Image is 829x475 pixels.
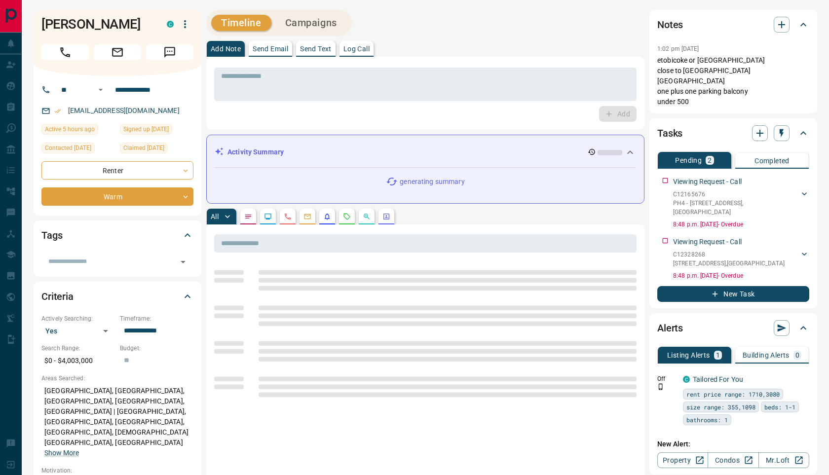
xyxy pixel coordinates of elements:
[123,143,164,153] span: Claimed [DATE]
[167,21,174,28] div: condos.ca
[41,353,115,369] p: $0 - $4,003,000
[45,143,91,153] span: Contacted [DATE]
[657,320,683,336] h2: Alerts
[673,237,742,247] p: Viewing Request - Call
[657,383,664,390] svg: Push Notification Only
[120,344,193,353] p: Budget:
[657,45,699,52] p: 1:02 pm [DATE]
[667,352,710,359] p: Listing Alerts
[657,286,809,302] button: New Task
[41,16,152,32] h1: [PERSON_NAME]
[54,108,61,114] svg: Email Verified
[94,44,141,60] span: Email
[41,466,193,475] p: Motivation:
[215,143,636,161] div: Activity Summary
[693,375,743,383] a: Tailored For You
[343,213,351,220] svg: Requests
[300,45,332,52] p: Send Text
[264,213,272,220] svg: Lead Browsing Activity
[253,45,288,52] p: Send Email
[754,157,790,164] p: Completed
[323,213,331,220] svg: Listing Alerts
[673,259,785,268] p: [STREET_ADDRESS] , [GEOGRAPHIC_DATA]
[673,177,742,187] p: Viewing Request - Call
[343,45,370,52] p: Log Call
[41,285,193,308] div: Criteria
[176,255,190,269] button: Open
[284,213,292,220] svg: Calls
[120,314,193,323] p: Timeframe:
[41,124,115,138] div: Mon Aug 18 2025
[41,161,193,180] div: Renter
[686,415,728,425] span: bathrooms: 1
[657,55,809,107] p: etobicoke or [GEOGRAPHIC_DATA] close to [GEOGRAPHIC_DATA] [GEOGRAPHIC_DATA] one plus one parking ...
[41,289,74,304] h2: Criteria
[41,223,193,247] div: Tags
[41,227,62,243] h2: Tags
[211,45,241,52] p: Add Note
[673,271,809,280] p: 8:48 p.m. [DATE] - Overdue
[275,15,347,31] button: Campaigns
[657,13,809,37] div: Notes
[41,323,115,339] div: Yes
[686,402,755,412] span: size range: 355,1098
[227,147,284,157] p: Activity Summary
[41,314,115,323] p: Actively Searching:
[120,124,193,138] div: Wed Jul 08 2020
[708,157,712,164] p: 2
[44,448,79,458] button: Show More
[41,187,193,206] div: Warm
[683,376,690,383] div: condos.ca
[673,188,809,219] div: C12165676PH4 - [STREET_ADDRESS],[GEOGRAPHIC_DATA]
[673,220,809,229] p: 8:48 p.m. [DATE] - Overdue
[673,190,799,199] p: C12165676
[211,213,219,220] p: All
[95,84,107,96] button: Open
[675,157,702,164] p: Pending
[68,107,180,114] a: [EMAIL_ADDRESS][DOMAIN_NAME]
[657,452,708,468] a: Property
[120,143,193,156] div: Mon Aug 11 2025
[764,402,795,412] span: beds: 1-1
[673,250,785,259] p: C12328268
[657,439,809,449] p: New Alert:
[795,352,799,359] p: 0
[657,17,683,33] h2: Notes
[686,389,780,399] span: rent price range: 1710,3080
[673,248,809,270] div: C12328268[STREET_ADDRESS],[GEOGRAPHIC_DATA]
[716,352,720,359] p: 1
[41,374,193,383] p: Areas Searched:
[657,374,677,383] p: Off
[708,452,758,468] a: Condos
[657,121,809,145] div: Tasks
[673,199,799,217] p: PH4 - [STREET_ADDRESS] , [GEOGRAPHIC_DATA]
[758,452,809,468] a: Mr.Loft
[41,383,193,461] p: [GEOGRAPHIC_DATA], [GEOGRAPHIC_DATA], [GEOGRAPHIC_DATA], [GEOGRAPHIC_DATA], [GEOGRAPHIC_DATA] | [...
[657,125,682,141] h2: Tasks
[41,143,115,156] div: Mon Aug 11 2025
[41,44,89,60] span: Call
[45,124,95,134] span: Active 5 hours ago
[41,344,115,353] p: Search Range:
[363,213,371,220] svg: Opportunities
[211,15,271,31] button: Timeline
[382,213,390,220] svg: Agent Actions
[657,316,809,340] div: Alerts
[303,213,311,220] svg: Emails
[146,44,193,60] span: Message
[400,177,464,187] p: generating summary
[123,124,169,134] span: Signed up [DATE]
[743,352,790,359] p: Building Alerts
[244,213,252,220] svg: Notes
